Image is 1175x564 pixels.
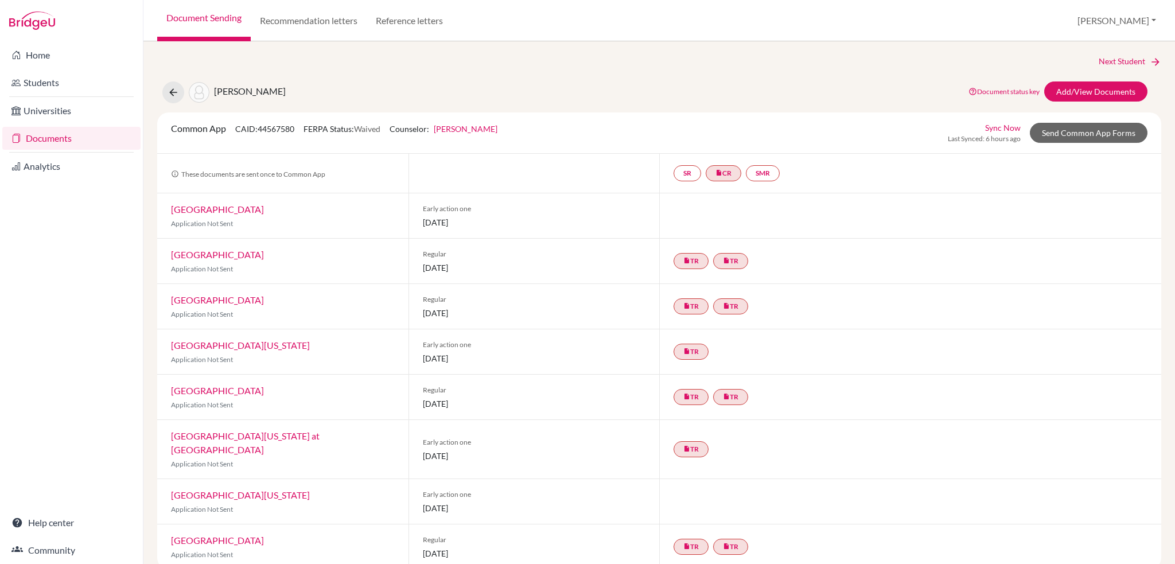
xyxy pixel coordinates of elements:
[423,262,646,274] span: [DATE]
[423,502,646,514] span: [DATE]
[674,344,709,360] a: insert_drive_fileTR
[423,489,646,500] span: Early action one
[354,124,380,134] span: Waived
[423,216,646,228] span: [DATE]
[674,298,709,314] a: insert_drive_fileTR
[423,535,646,545] span: Regular
[2,71,141,94] a: Students
[683,393,690,400] i: insert_drive_file
[171,340,310,351] a: [GEOGRAPHIC_DATA][US_STATE]
[683,302,690,309] i: insert_drive_file
[171,170,325,178] span: These documents are sent once to Common App
[171,430,320,455] a: [GEOGRAPHIC_DATA][US_STATE] at [GEOGRAPHIC_DATA]
[683,445,690,452] i: insert_drive_file
[171,460,233,468] span: Application Not Sent
[423,547,646,559] span: [DATE]
[723,257,730,264] i: insert_drive_file
[434,124,497,134] a: [PERSON_NAME]
[423,437,646,448] span: Early action one
[723,543,730,550] i: insert_drive_file
[171,355,233,364] span: Application Not Sent
[304,124,380,134] span: FERPA Status:
[423,352,646,364] span: [DATE]
[723,302,730,309] i: insert_drive_file
[674,441,709,457] a: insert_drive_fileTR
[9,11,55,30] img: Bridge-U
[1044,81,1147,102] a: Add/View Documents
[2,99,141,122] a: Universities
[423,294,646,305] span: Regular
[171,294,264,305] a: [GEOGRAPHIC_DATA]
[423,307,646,319] span: [DATE]
[171,265,233,273] span: Application Not Sent
[171,310,233,318] span: Application Not Sent
[423,385,646,395] span: Regular
[171,400,233,409] span: Application Not Sent
[2,155,141,178] a: Analytics
[390,124,497,134] span: Counselor:
[423,450,646,462] span: [DATE]
[715,169,722,176] i: insert_drive_file
[171,123,226,134] span: Common App
[713,298,748,314] a: insert_drive_fileTR
[171,489,310,500] a: [GEOGRAPHIC_DATA][US_STATE]
[423,204,646,214] span: Early action one
[214,85,286,96] span: [PERSON_NAME]
[683,543,690,550] i: insert_drive_file
[1030,123,1147,143] a: Send Common App Forms
[171,505,233,514] span: Application Not Sent
[423,249,646,259] span: Regular
[171,204,264,215] a: [GEOGRAPHIC_DATA]
[171,249,264,260] a: [GEOGRAPHIC_DATA]
[683,348,690,355] i: insert_drive_file
[985,122,1021,134] a: Sync Now
[746,165,780,181] a: SMR
[1099,55,1161,68] a: Next Student
[674,539,709,555] a: insert_drive_fileTR
[674,253,709,269] a: insert_drive_fileTR
[2,127,141,150] a: Documents
[713,389,748,405] a: insert_drive_fileTR
[1072,10,1161,32] button: [PERSON_NAME]
[723,393,730,400] i: insert_drive_file
[674,165,701,181] a: SR
[423,340,646,350] span: Early action one
[171,219,233,228] span: Application Not Sent
[713,253,748,269] a: insert_drive_fileTR
[968,87,1040,96] a: Document status key
[683,257,690,264] i: insert_drive_file
[948,134,1021,144] span: Last Synced: 6 hours ago
[423,398,646,410] span: [DATE]
[2,511,141,534] a: Help center
[235,124,294,134] span: CAID: 44567580
[713,539,748,555] a: insert_drive_fileTR
[171,385,264,396] a: [GEOGRAPHIC_DATA]
[171,550,233,559] span: Application Not Sent
[706,165,741,181] a: insert_drive_fileCR
[674,389,709,405] a: insert_drive_fileTR
[2,44,141,67] a: Home
[171,535,264,546] a: [GEOGRAPHIC_DATA]
[2,539,141,562] a: Community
